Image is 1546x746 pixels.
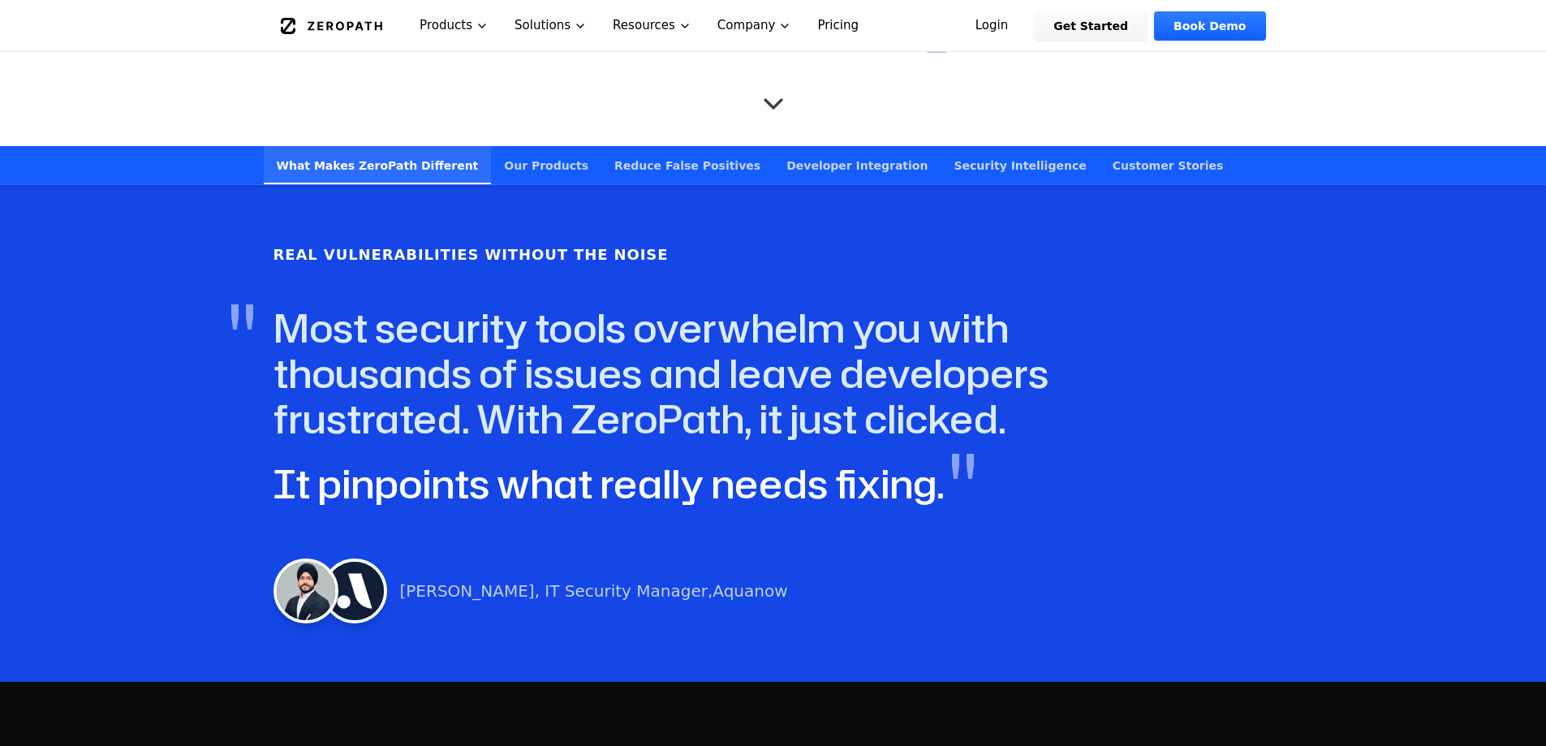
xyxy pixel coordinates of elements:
[273,244,669,266] h6: Real Vulnerabilities Without the Noise
[956,11,1028,41] a: Login
[273,558,338,623] img: Harneet
[713,581,787,601] a: Aquanow
[773,146,941,184] a: Developer Integration
[491,146,601,184] a: Our Products
[273,305,1208,442] h4: Most security tools overwhelm you with thousands of issues and leave developers frustrated. With ...
[757,80,790,112] button: Scroll to next section
[1154,11,1265,41] a: Book Demo
[1100,146,1237,184] a: Customer Stories
[601,146,773,184] a: Reduce False Positives
[322,558,387,623] img: Harneet
[400,580,788,602] p: [PERSON_NAME], IT Security Manager,
[949,442,976,520] span: "
[273,456,944,511] span: It pinpoints what really needs fixing.
[264,146,492,184] a: What Makes ZeroPath Different
[228,292,256,370] span: "
[1034,11,1148,41] a: Get Started
[941,146,1099,184] a: Security Intelligence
